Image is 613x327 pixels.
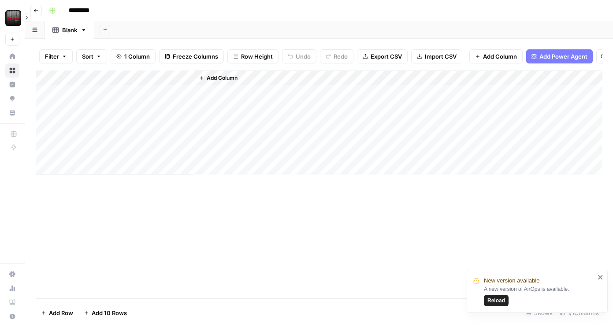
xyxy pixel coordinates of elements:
[159,49,224,63] button: Freeze Columns
[523,306,556,320] div: 5 Rows
[111,49,156,63] button: 1 Column
[5,267,19,281] a: Settings
[39,49,73,63] button: Filter
[5,49,19,63] a: Home
[49,308,73,317] span: Add Row
[124,52,150,61] span: 1 Column
[227,49,279,63] button: Row Height
[556,306,602,320] div: 1/1 Columns
[411,49,462,63] button: Import CSV
[5,281,19,295] a: Usage
[45,21,94,39] a: Blank
[487,297,505,305] span: Reload
[5,10,21,26] img: Tire Rack Logo
[92,308,127,317] span: Add 10 Rows
[5,78,19,92] a: Insights
[207,74,238,82] span: Add Column
[539,52,587,61] span: Add Power Agent
[241,52,273,61] span: Row Height
[5,63,19,78] a: Browse
[5,7,19,29] button: Workspace: Tire Rack
[484,276,539,285] span: New version available
[484,285,595,306] div: A new version of AirOps is available.
[484,295,509,306] button: Reload
[526,49,593,63] button: Add Power Agent
[469,49,523,63] button: Add Column
[320,49,353,63] button: Redo
[5,295,19,309] a: Learning Hub
[425,52,457,61] span: Import CSV
[173,52,218,61] span: Freeze Columns
[371,52,402,61] span: Export CSV
[334,52,348,61] span: Redo
[5,106,19,120] a: Your Data
[5,92,19,106] a: Opportunities
[296,52,311,61] span: Undo
[598,274,604,281] button: close
[282,49,316,63] button: Undo
[62,26,77,34] div: Blank
[357,49,408,63] button: Export CSV
[45,52,59,61] span: Filter
[195,72,241,84] button: Add Column
[36,306,78,320] button: Add Row
[78,306,132,320] button: Add 10 Rows
[82,52,93,61] span: Sort
[76,49,107,63] button: Sort
[5,309,19,323] button: Help + Support
[483,52,517,61] span: Add Column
